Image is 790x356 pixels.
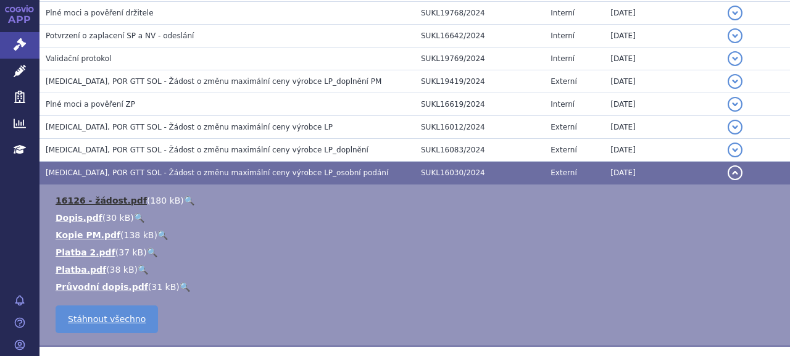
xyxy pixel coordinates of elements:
[138,265,148,275] a: 🔍
[415,25,544,48] td: SUKL16642/2024
[56,194,778,207] li: ( )
[56,265,106,275] a: Platba.pdf
[46,100,135,109] span: Plné moci a pověření ZP
[46,168,388,177] span: VIGANTOL, POR GTT SOL - Žádost o změnu maximální ceny výrobce LP_osobní podání
[551,100,575,109] span: Interní
[728,51,742,66] button: detail
[604,139,721,162] td: [DATE]
[184,196,194,205] a: 🔍
[157,230,168,240] a: 🔍
[46,77,381,86] span: VIGANTOL, POR GTT SOL - Žádost o změnu maximální ceny výrobce LP_doplnění PM
[56,281,778,293] li: ( )
[180,282,190,292] a: 🔍
[56,212,778,224] li: ( )
[415,48,544,70] td: SUKL19769/2024
[106,213,130,223] span: 30 kB
[46,31,194,40] span: Potvrzení o zaplacení SP a NV - odeslání
[728,6,742,20] button: detail
[604,162,721,184] td: [DATE]
[147,247,157,257] a: 🔍
[604,93,721,116] td: [DATE]
[551,54,575,63] span: Interní
[551,9,575,17] span: Interní
[728,143,742,157] button: detail
[728,28,742,43] button: detail
[551,168,576,177] span: Externí
[415,162,544,184] td: SUKL16030/2024
[56,282,148,292] a: Průvodní dopis.pdf
[46,54,112,63] span: Validační protokol
[56,305,158,333] a: Stáhnout všechno
[415,70,544,93] td: SUKL19419/2024
[151,282,176,292] span: 31 kB
[56,229,778,241] li: ( )
[728,97,742,112] button: detail
[110,265,135,275] span: 38 kB
[551,31,575,40] span: Interní
[56,230,120,240] a: Kopie PM.pdf
[56,247,115,257] a: Platba 2.pdf
[56,213,102,223] a: Dopis.pdf
[124,230,154,240] span: 138 kB
[134,213,144,223] a: 🔍
[604,116,721,139] td: [DATE]
[551,146,576,154] span: Externí
[604,25,721,48] td: [DATE]
[46,123,333,131] span: VIGANTOL, POR GTT SOL - Žádost o změnu maximální ceny výrobce LP
[56,263,778,276] li: ( )
[118,247,143,257] span: 37 kB
[415,139,544,162] td: SUKL16083/2024
[604,2,721,25] td: [DATE]
[46,9,154,17] span: Plné moci a pověření držitele
[46,146,368,154] span: VIGANTOL, POR GTT SOL - Žádost o změnu maximální ceny výrobce LP_doplnění
[551,123,576,131] span: Externí
[415,116,544,139] td: SUKL16012/2024
[551,77,576,86] span: Externí
[728,74,742,89] button: detail
[415,93,544,116] td: SUKL16619/2024
[728,165,742,180] button: detail
[604,70,721,93] td: [DATE]
[56,196,147,205] a: 16126 - žádost.pdf
[150,196,180,205] span: 180 kB
[728,120,742,135] button: detail
[415,2,544,25] td: SUKL19768/2024
[56,246,778,259] li: ( )
[604,48,721,70] td: [DATE]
